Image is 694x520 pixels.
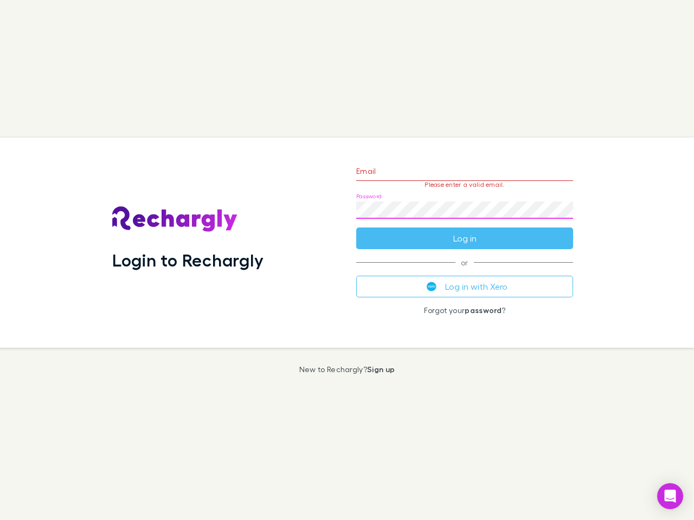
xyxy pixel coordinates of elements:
[356,192,382,200] label: Password
[427,282,436,291] img: Xero's logo
[299,365,395,374] p: New to Rechargly?
[367,365,395,374] a: Sign up
[356,227,573,249] button: Log in
[465,305,502,315] a: password
[356,181,573,188] p: Please enter a valid email.
[356,262,573,263] span: or
[657,483,683,509] div: Open Intercom Messenger
[356,306,573,315] p: Forgot your ?
[112,250,264,270] h1: Login to Rechargly
[356,276,573,297] button: Log in with Xero
[112,206,238,232] img: Rechargly's Logo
